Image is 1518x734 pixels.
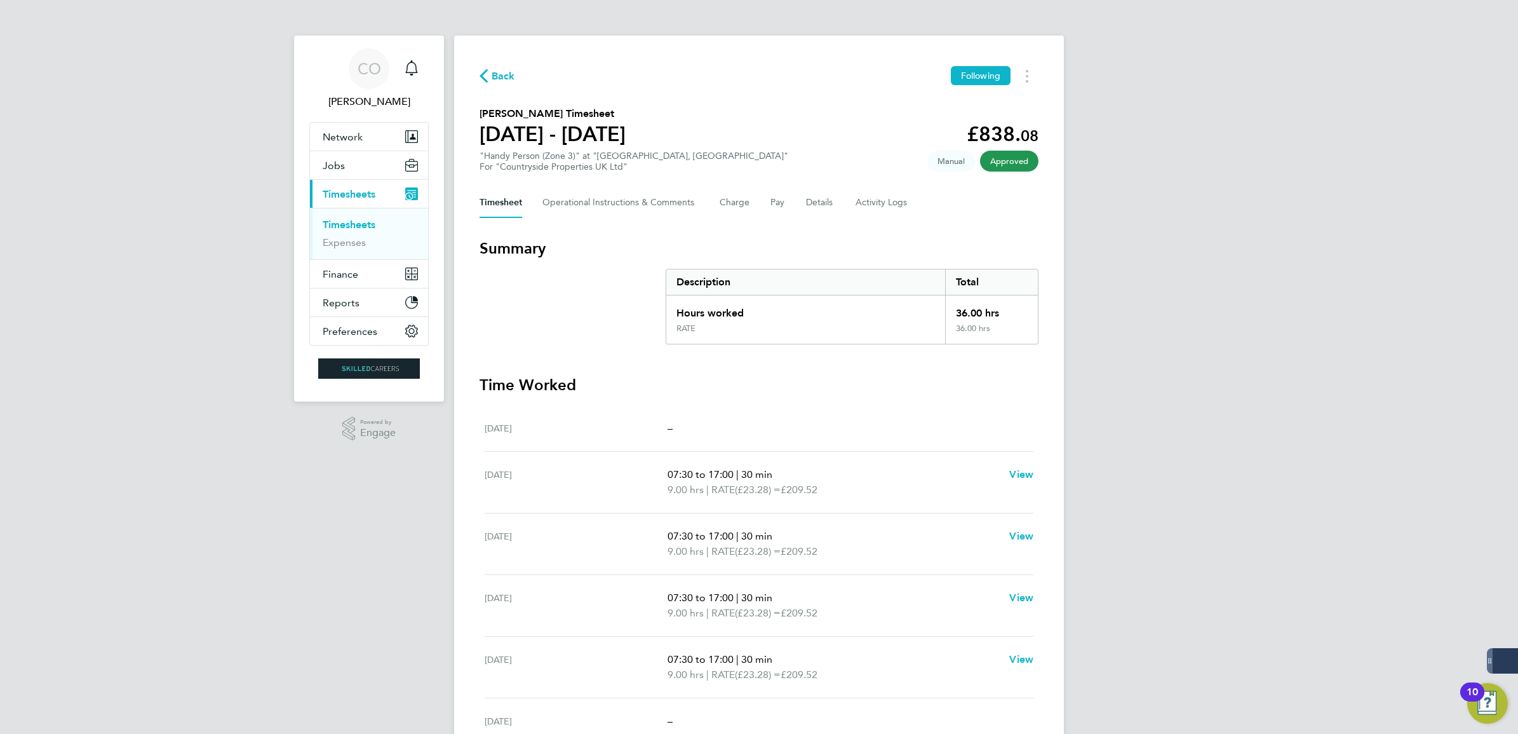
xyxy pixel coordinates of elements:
[480,375,1038,395] h3: Time Worked
[666,269,945,295] div: Description
[668,607,704,619] span: 9.00 hrs
[1009,590,1033,606] a: View
[485,590,668,621] div: [DATE]
[1009,529,1033,544] a: View
[668,653,734,665] span: 07:30 to 17:00
[668,530,734,542] span: 07:30 to 17:00
[668,545,704,557] span: 9.00 hrs
[1009,592,1033,604] span: View
[323,131,363,143] span: Network
[323,325,377,337] span: Preferences
[781,607,817,619] span: £209.52
[735,669,781,681] span: (£23.28) =
[323,268,358,280] span: Finance
[668,592,734,604] span: 07:30 to 17:00
[741,653,772,665] span: 30 min
[1009,468,1033,480] span: View
[309,94,429,109] span: Craig O'Donovan
[480,68,515,84] button: Back
[706,545,709,557] span: |
[806,187,835,218] button: Details
[736,530,739,542] span: |
[967,122,1038,146] app-decimal: £838.
[1009,467,1033,482] a: View
[711,606,735,621] span: RATE
[310,151,428,179] button: Jobs
[666,269,1038,344] div: Summary
[735,484,781,496] span: (£23.28) =
[736,653,739,665] span: |
[310,317,428,345] button: Preferences
[668,468,734,480] span: 07:30 to 17:00
[711,544,735,559] span: RATE
[310,289,428,316] button: Reports
[736,592,739,604] span: |
[480,121,626,147] h1: [DATE] - [DATE]
[668,715,673,727] span: –
[1009,530,1033,542] span: View
[770,187,786,218] button: Pay
[310,260,428,288] button: Finance
[741,592,772,604] span: 30 min
[480,151,788,172] div: "Handy Person (Zone 3)" at "[GEOGRAPHIC_DATA], [GEOGRAPHIC_DATA]"
[741,468,772,480] span: 30 min
[720,187,750,218] button: Charge
[480,161,788,172] div: For "Countryside Properties UK Ltd"
[542,187,699,218] button: Operational Instructions & Comments
[980,151,1038,172] span: This timesheet has been approved.
[781,545,817,557] span: £209.52
[360,417,396,428] span: Powered by
[711,667,735,683] span: RATE
[323,188,375,200] span: Timesheets
[706,484,709,496] span: |
[735,607,781,619] span: (£23.28) =
[781,669,817,681] span: £209.52
[309,48,429,109] a: CO[PERSON_NAME]
[945,296,1038,323] div: 36.00 hrs
[1467,692,1478,709] div: 10
[668,422,673,434] span: –
[309,358,429,379] a: Go to home page
[342,417,396,441] a: Powered byEngage
[358,60,381,77] span: CO
[1467,683,1508,724] button: Open Resource Center, 10 new notifications
[711,482,735,498] span: RATE
[1021,126,1038,145] span: 08
[1016,66,1038,86] button: Timesheets Menu
[485,467,668,498] div: [DATE]
[323,160,345,172] span: Jobs
[706,669,709,681] span: |
[951,66,1011,85] button: Following
[360,428,396,438] span: Engage
[310,208,428,259] div: Timesheets
[781,484,817,496] span: £209.52
[1009,653,1033,665] span: View
[485,529,668,559] div: [DATE]
[485,421,668,436] div: [DATE]
[318,358,420,379] img: skilledcareers-logo-retina.png
[310,123,428,151] button: Network
[666,296,945,323] div: Hours worked
[310,180,428,208] button: Timesheets
[668,484,704,496] span: 9.00 hrs
[480,187,522,218] button: Timesheet
[480,238,1038,259] h3: Summary
[961,70,1000,81] span: Following
[856,187,909,218] button: Activity Logs
[485,652,668,683] div: [DATE]
[323,297,359,309] span: Reports
[323,236,366,248] a: Expenses
[668,669,704,681] span: 9.00 hrs
[323,219,375,231] a: Timesheets
[1009,652,1033,667] a: View
[945,269,1038,295] div: Total
[741,530,772,542] span: 30 min
[735,545,781,557] span: (£23.28) =
[480,106,626,121] h2: [PERSON_NAME] Timesheet
[485,714,668,729] div: [DATE]
[706,607,709,619] span: |
[945,323,1038,344] div: 36.00 hrs
[927,151,975,172] span: This timesheet was manually created.
[492,69,515,84] span: Back
[676,323,695,334] div: RATE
